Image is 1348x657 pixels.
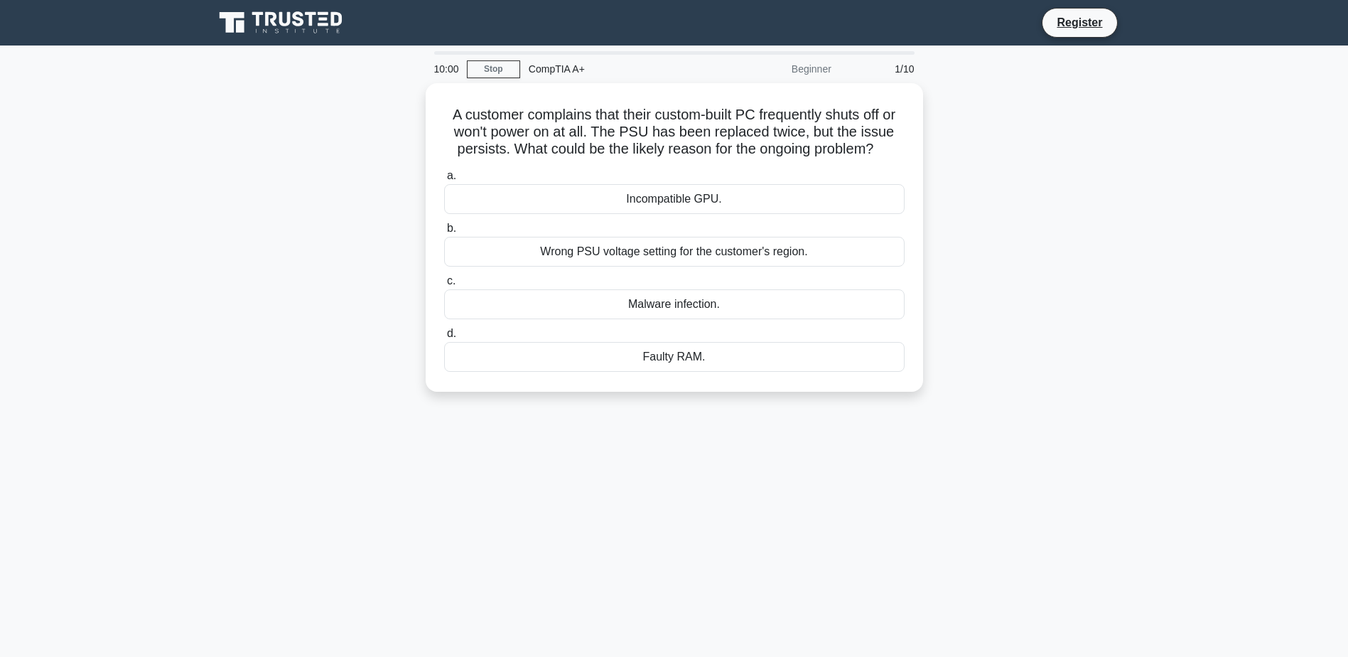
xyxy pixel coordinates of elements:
[840,55,923,83] div: 1/10
[467,60,520,78] a: Stop
[1048,14,1111,31] a: Register
[444,237,905,267] div: Wrong PSU voltage setting for the customer's region.
[443,106,906,159] h5: A customer complains that their custom-built PC frequently shuts off or won't power on at all. Th...
[447,327,456,339] span: d.
[426,55,467,83] div: 10:00
[447,169,456,181] span: a.
[520,55,716,83] div: CompTIA A+
[444,289,905,319] div: Malware infection.
[447,274,455,287] span: c.
[716,55,840,83] div: Beginner
[444,184,905,214] div: Incompatible GPU.
[444,342,905,372] div: Faulty RAM.
[447,222,456,234] span: b.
